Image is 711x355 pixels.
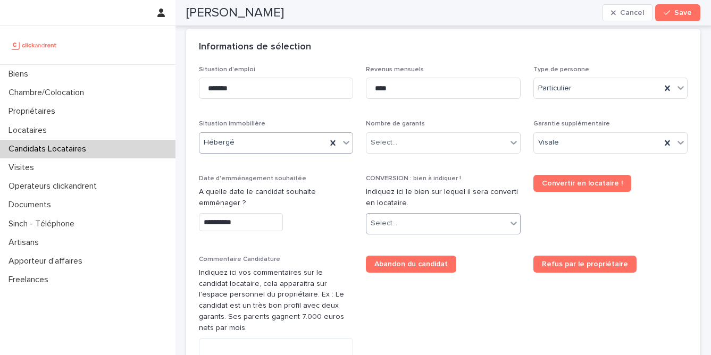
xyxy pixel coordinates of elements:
[655,4,700,21] button: Save
[602,4,653,21] button: Cancel
[674,9,692,16] span: Save
[366,121,425,127] span: Nombre de garants
[366,256,456,273] a: Abandon du candidat
[4,163,43,173] p: Visites
[366,175,461,182] span: CONVERSION : bien à indiquer !
[4,256,91,266] p: Apporteur d'affaires
[538,83,572,94] span: Particulier
[4,181,105,191] p: Operateurs clickandrent
[9,35,60,56] img: UCB0brd3T0yccxBKYDjQ
[620,9,644,16] span: Cancel
[199,121,265,127] span: Situation immobilière
[186,5,284,21] h2: [PERSON_NAME]
[533,175,631,192] a: Convertir en locataire !
[533,121,610,127] span: Garantie supplémentaire
[542,260,628,268] span: Refus par le propriétaire
[4,238,47,248] p: Artisans
[4,219,83,229] p: Sinch - Téléphone
[4,200,60,210] p: Documents
[199,267,353,334] p: Indiquez ici vos commentaires sur le candidat locataire, cela apparaitra sur l'espace personnel d...
[366,66,424,73] span: Revenus mensuels
[374,260,448,268] span: Abandon du candidat
[4,106,64,116] p: Propriétaires
[533,66,589,73] span: Type de personne
[199,187,353,209] p: A quelle date le candidat souhaite emménager ?
[4,125,55,136] p: Locataires
[371,137,397,148] div: Select...
[199,175,306,182] span: Date d'emménagement souhaitée
[4,275,57,285] p: Freelances
[4,88,93,98] p: Chambre/Colocation
[542,180,623,187] span: Convertir en locataire !
[533,256,637,273] a: Refus par le propriétaire
[538,137,559,148] span: Visale
[371,218,397,229] div: Select...
[199,256,280,263] span: Commentaire Candidature
[4,144,95,154] p: Candidats Locataires
[199,66,255,73] span: Situation d'emploi
[4,69,37,79] p: Biens
[199,41,311,53] h2: Informations de sélection
[204,137,235,148] span: Hébergé
[366,187,520,209] p: Indiquez ici le bien sur lequel il sera converti en locataire.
